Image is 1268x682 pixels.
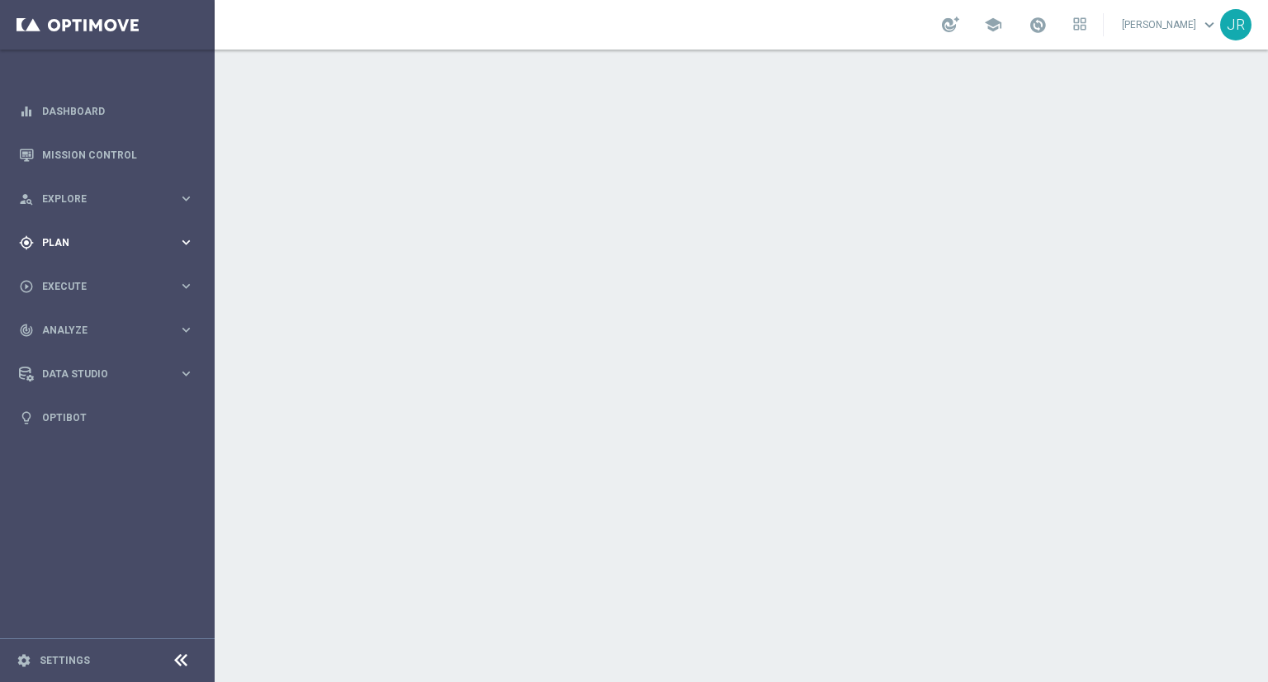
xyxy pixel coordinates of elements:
[19,410,34,425] i: lightbulb
[178,191,194,206] i: keyboard_arrow_right
[19,279,34,294] i: play_circle_outline
[19,235,34,250] i: gps_fixed
[19,192,178,206] div: Explore
[19,279,178,294] div: Execute
[18,367,195,381] button: Data Studio keyboard_arrow_right
[18,149,195,162] button: Mission Control
[1120,12,1220,37] a: [PERSON_NAME]keyboard_arrow_down
[19,192,34,206] i: person_search
[42,133,194,177] a: Mission Control
[18,411,195,424] button: lightbulb Optibot
[42,238,178,248] span: Plan
[42,395,194,439] a: Optibot
[17,653,31,668] i: settings
[19,323,178,338] div: Analyze
[178,322,194,338] i: keyboard_arrow_right
[42,89,194,133] a: Dashboard
[18,105,195,118] button: equalizer Dashboard
[19,133,194,177] div: Mission Control
[178,366,194,381] i: keyboard_arrow_right
[18,280,195,293] button: play_circle_outline Execute keyboard_arrow_right
[19,367,178,381] div: Data Studio
[18,236,195,249] button: gps_fixed Plan keyboard_arrow_right
[19,323,34,338] i: track_changes
[42,282,178,291] span: Execute
[19,89,194,133] div: Dashboard
[19,235,178,250] div: Plan
[42,194,178,204] span: Explore
[178,234,194,250] i: keyboard_arrow_right
[18,324,195,337] button: track_changes Analyze keyboard_arrow_right
[40,656,90,665] a: Settings
[1220,9,1251,40] div: JR
[984,16,1002,34] span: school
[19,104,34,119] i: equalizer
[19,395,194,439] div: Optibot
[1200,16,1218,34] span: keyboard_arrow_down
[178,278,194,294] i: keyboard_arrow_right
[42,325,178,335] span: Analyze
[18,192,195,206] button: person_search Explore keyboard_arrow_right
[42,369,178,379] span: Data Studio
